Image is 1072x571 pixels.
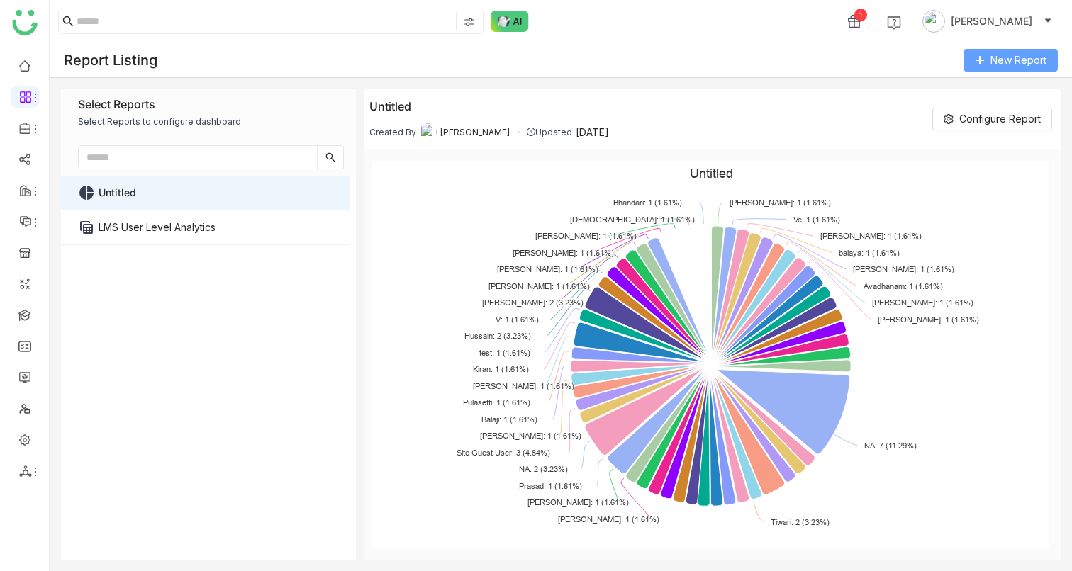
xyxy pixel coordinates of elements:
tspan: [PERSON_NAME] [513,248,576,258]
tspan: NA [864,441,876,451]
tspan: Tiwari [771,517,791,527]
text: : 1 (1.61%) [473,364,529,374]
text: : 2 (3.23%) [771,517,830,527]
tspan: [PERSON_NAME] [878,315,941,324]
text: : 7 (11.29%) [864,441,917,451]
tspan: Pulasetti [463,397,492,407]
tspan: [PERSON_NAME] [488,281,552,291]
tspan: Prasad [519,481,544,491]
button: [PERSON_NAME] [920,10,1055,33]
text: : 2 (3.23%) [519,464,568,474]
tspan: [PERSON_NAME] [473,381,536,391]
div: Updated [527,127,572,137]
tspan: Hussain [464,331,493,341]
tspan: [PERSON_NAME] [872,298,935,307]
text: : 1 (1.61%) [479,348,530,358]
text: Untitled [690,166,733,181]
tspan: [PERSON_NAME] [853,264,916,274]
text: : 1 (1.61%) [463,397,530,407]
tspan: Site Guest User [457,448,512,458]
text: : 1 (1.61%) [820,231,922,241]
div: Created By [369,127,416,137]
tspan: [PERSON_NAME] [527,497,591,507]
tspan: Kiran [473,364,491,374]
text: : 1 (1.61%) [497,264,598,274]
text: : 1 (1.61%) [853,264,954,274]
span: New Report [990,52,1046,68]
tspan: balaya [839,248,861,258]
text: : 1 (1.61%) [839,248,900,258]
text: : 1 (1.61%) [473,381,574,391]
i: pie_chart [78,184,95,201]
text: : 1 (1.61%) [613,198,682,208]
div: Select Reports [78,96,344,113]
tspan: test [479,348,493,358]
div: Select Reports to configure dashboard [78,115,344,128]
text: : 2 (3.23%) [464,331,531,341]
text: : 1 (1.61%) [480,431,581,441]
div: 1 [854,9,867,21]
svg: Untitled [372,161,1049,548]
text: : 1 (1.61%) [793,215,840,225]
text: : 1 (1.61%) [730,198,831,208]
tspan: [PERSON_NAME] [497,264,560,274]
tspan: Bhandari [613,198,644,208]
tspan: [PERSON_NAME] [558,514,621,524]
text: : 1 (1.61%) [878,315,979,324]
i: table_view [78,219,95,236]
img: search-type.svg [464,16,475,28]
img: help.svg [887,16,901,30]
text: : 1 (1.61%) [519,481,582,491]
tspan: NA [519,464,530,474]
tspan: [PERSON_NAME] [730,198,793,208]
text: : 1 (1.61%) [535,231,637,241]
div: Report Listing [64,43,179,77]
tspan: [PERSON_NAME] [820,231,883,241]
text: : 1 (1.61%) [558,514,659,524]
tspan: Avadhanam [863,281,905,291]
button: New Report [964,49,1058,72]
tspan: [DEMOGRAPHIC_DATA] [570,215,657,225]
text: : 1 (1.61%) [481,414,537,424]
a: Untitled [99,176,333,210]
div: [DATE] [576,126,609,138]
text: : 1 (1.61%) [488,281,590,291]
tspan: [PERSON_NAME] [480,431,543,441]
tspan: Ve [793,215,802,225]
tspan: V [496,315,501,324]
img: avatar [922,10,945,33]
text: : 1 (1.61%) [513,248,614,258]
text: : 3 (4.84%) [457,448,550,458]
tspan: Balaji [481,414,499,424]
tspan: [PERSON_NAME] [535,231,598,241]
tspan: [PERSON_NAME] [482,298,545,307]
span: [PERSON_NAME] [951,13,1032,29]
img: ask-buddy-normal.svg [491,11,529,32]
img: logo [12,10,38,35]
text: : 1 (1.61%) [527,497,629,507]
div: Untitled [369,98,609,115]
text: : 2 (3.23%) [482,298,584,307]
img: 684a9845de261c4b36a3b50d [420,123,437,140]
text: : 1 (1.61%) [872,298,973,307]
a: LMS User Level Analytics [99,210,333,244]
text: : 1 (1.61%) [570,215,695,225]
span: Configure Report [959,108,1041,130]
text: : 1 (1.61%) [863,281,943,291]
span: [PERSON_NAME] [440,127,510,137]
text: : 1 (1.61%) [496,315,539,324]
